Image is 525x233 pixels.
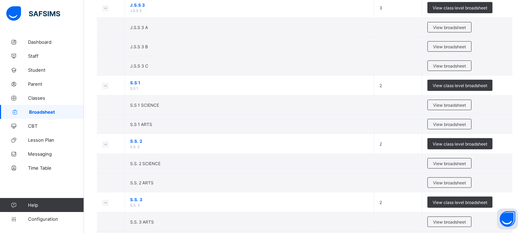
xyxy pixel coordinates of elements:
[427,80,492,85] a: View class level broadsheet
[28,123,84,129] span: CBT
[433,63,466,69] span: View broadsheet
[433,44,466,49] span: View broadsheet
[28,216,84,222] span: Configuration
[28,81,84,87] span: Parent
[427,41,471,47] a: View broadsheet
[28,151,84,157] span: Messaging
[28,53,84,59] span: Staff
[130,2,369,8] span: J.S.S 3
[433,219,466,225] span: View broadsheet
[130,103,159,108] span: S.S 1 SCIENCE
[433,103,466,108] span: View broadsheet
[130,139,369,144] span: S.S. 2
[427,100,471,105] a: View broadsheet
[433,161,466,166] span: View broadsheet
[379,83,382,88] span: 2
[130,25,148,30] span: J.S.S 3 A
[130,8,141,13] span: J.S.S 3
[29,109,84,115] span: Broadsheet
[433,25,466,30] span: View broadsheet
[28,67,84,73] span: Student
[433,122,466,127] span: View broadsheet
[427,217,471,222] a: View broadsheet
[28,95,84,101] span: Classes
[379,141,382,147] span: 2
[130,80,369,85] span: S.S 1
[427,2,492,7] a: View class level broadsheet
[427,61,471,66] a: View broadsheet
[28,39,84,45] span: Dashboard
[427,138,492,143] a: View class level broadsheet
[379,200,382,205] span: 2
[130,63,148,69] span: J.S.S 3 C
[433,141,487,147] span: View class level broadsheet
[427,119,471,124] a: View broadsheet
[130,44,148,49] span: J.S.S 3 B
[130,161,161,166] span: S.S. 2 SCIENCE
[130,219,154,225] span: S.S. 3 ARTS
[28,137,84,143] span: Lesson Plan
[427,177,471,183] a: View broadsheet
[130,180,154,185] span: S.S. 2 ARTS
[433,200,487,205] span: View class level broadsheet
[497,209,518,230] button: Open asap
[130,144,140,149] span: S.S. 2
[427,22,471,27] a: View broadsheet
[379,5,382,10] span: 3
[427,197,492,202] a: View class level broadsheet
[6,6,60,21] img: safsims
[130,122,152,127] span: S.S 1 ARTS
[427,158,471,163] a: View broadsheet
[130,203,140,207] span: S.S. 3
[28,165,84,171] span: Time Table
[130,86,138,90] span: S.S 1
[433,180,466,185] span: View broadsheet
[433,83,487,88] span: View class level broadsheet
[28,202,84,208] span: Help
[433,5,487,10] span: View class level broadsheet
[130,197,369,202] span: S.S. 3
